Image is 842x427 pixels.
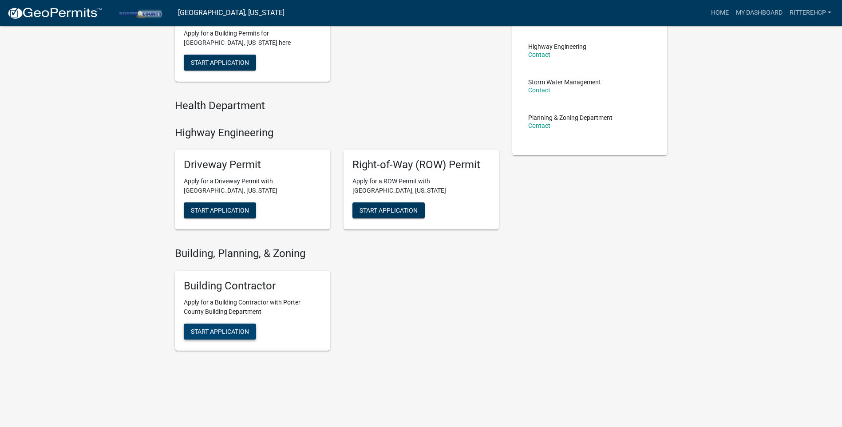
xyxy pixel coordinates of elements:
[528,79,601,85] p: Storm Water Management
[352,202,425,218] button: Start Application
[175,127,499,139] h4: Highway Engineering
[352,177,490,195] p: Apply for a ROW Permit with [GEOGRAPHIC_DATA], [US_STATE]
[528,43,586,50] p: Highway Engineering
[708,4,732,21] a: Home
[528,87,550,94] a: Contact
[184,29,321,47] p: Apply for a Building Permits for [GEOGRAPHIC_DATA], [US_STATE] here
[109,7,171,19] img: Porter County, Indiana
[184,324,256,340] button: Start Application
[184,202,256,218] button: Start Application
[184,280,321,293] h5: Building Contractor
[191,59,249,66] span: Start Application
[191,328,249,335] span: Start Application
[184,158,321,171] h5: Driveway Permit
[191,207,249,214] span: Start Application
[175,99,499,112] h4: Health Department
[184,55,256,71] button: Start Application
[184,177,321,195] p: Apply for a Driveway Permit with [GEOGRAPHIC_DATA], [US_STATE]
[352,158,490,171] h5: Right-of-Way (ROW) Permit
[360,207,418,214] span: Start Application
[528,115,613,121] p: Planning & Zoning Department
[175,247,499,260] h4: Building, Planning, & Zoning
[528,122,550,129] a: Contact
[528,51,550,58] a: Contact
[178,5,285,20] a: [GEOGRAPHIC_DATA], [US_STATE]
[732,4,786,21] a: My Dashboard
[786,4,835,21] a: RitterEHCP
[184,298,321,316] p: Apply for a Building Contractor with Porter County Building Department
